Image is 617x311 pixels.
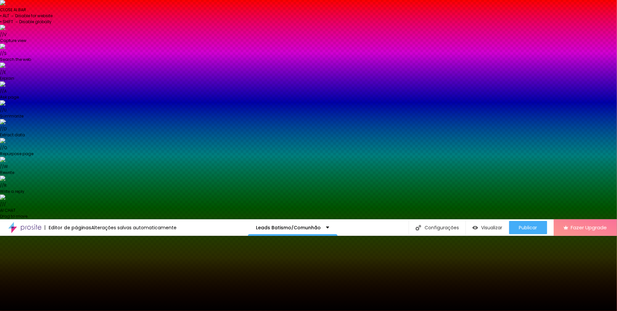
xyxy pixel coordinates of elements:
div: Alterações salvas automaticamente [91,225,177,230]
button: Publicar [509,221,547,234]
img: Icone [416,225,421,231]
div: Configurações [409,219,466,236]
span: Visualizar [481,225,503,230]
p: Leads Batismo/Comunhão [256,225,321,230]
button: Fazer Upgrade [554,219,617,236]
button: Visualizar [466,221,509,234]
img: view-1.svg [473,225,478,231]
span: Publicar [519,225,537,230]
div: Editor de páginas [45,225,91,230]
span: Fazer Upgrade [571,225,607,230]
